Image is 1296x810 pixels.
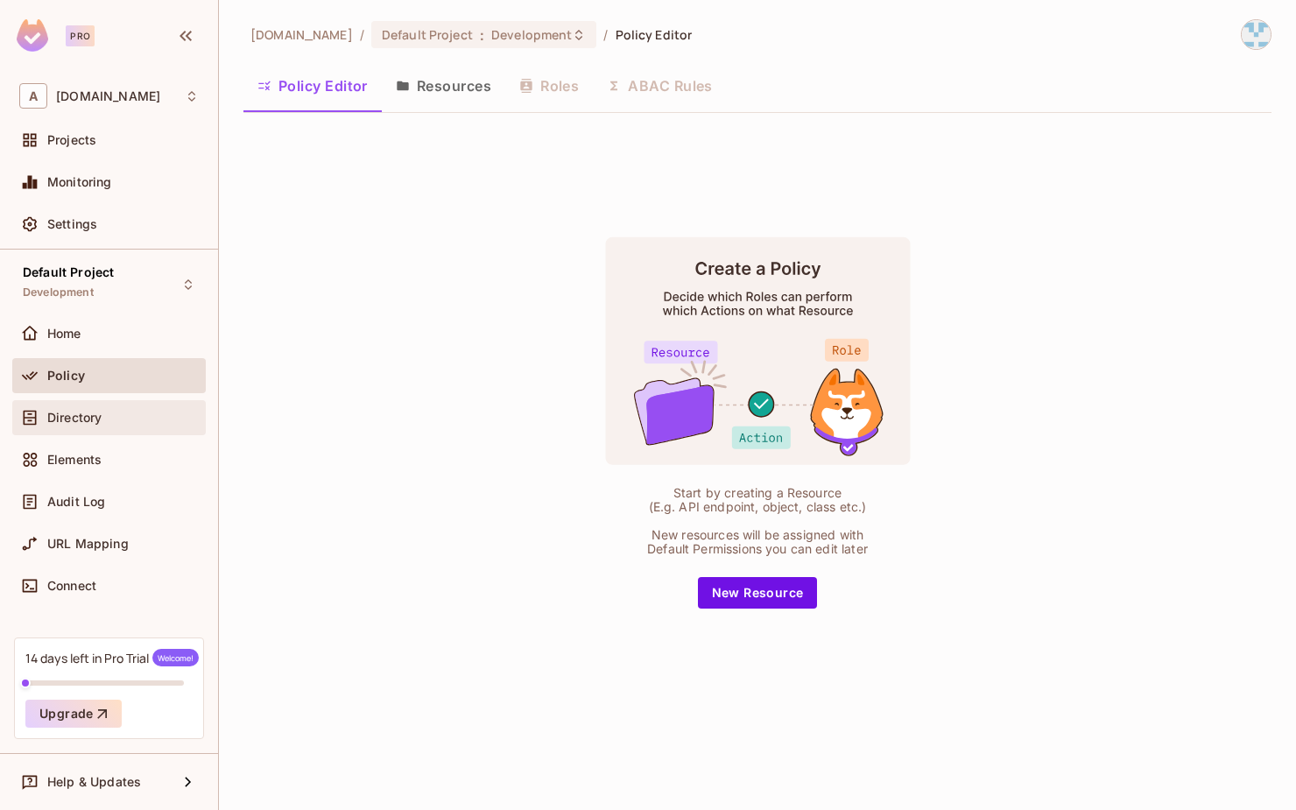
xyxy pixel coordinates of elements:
span: A [19,83,47,109]
div: 14 days left in Pro Trial [25,649,199,666]
span: Workspace: accred.plus [56,89,160,103]
span: Development [23,285,94,299]
span: Default Project [382,26,473,43]
img: helena@accred.plus [1242,20,1271,49]
li: / [360,26,364,43]
button: Policy Editor [243,64,382,108]
span: Audit Log [47,495,105,509]
li: / [603,26,608,43]
span: Welcome! [152,649,199,666]
span: Elements [47,453,102,467]
button: New Resource [698,577,818,609]
div: Pro [66,25,95,46]
button: Resources [382,64,505,108]
span: URL Mapping [47,537,129,551]
div: Start by creating a Resource (E.g. API endpoint, object, class etc.) [639,486,876,514]
span: Home [47,327,81,341]
span: Policy [47,369,85,383]
span: Settings [47,217,97,231]
span: Help & Updates [47,775,141,789]
span: Connect [47,579,96,593]
span: Projects [47,133,96,147]
span: the active workspace [250,26,353,43]
span: Monitoring [47,175,112,189]
span: Development [491,26,572,43]
img: SReyMgAAAABJRU5ErkJggg== [17,19,48,52]
span: Directory [47,411,102,425]
span: : [479,28,485,42]
button: Upgrade [25,700,122,728]
span: Policy Editor [616,26,693,43]
span: Default Project [23,265,114,279]
div: New resources will be assigned with Default Permissions you can edit later [639,528,876,556]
